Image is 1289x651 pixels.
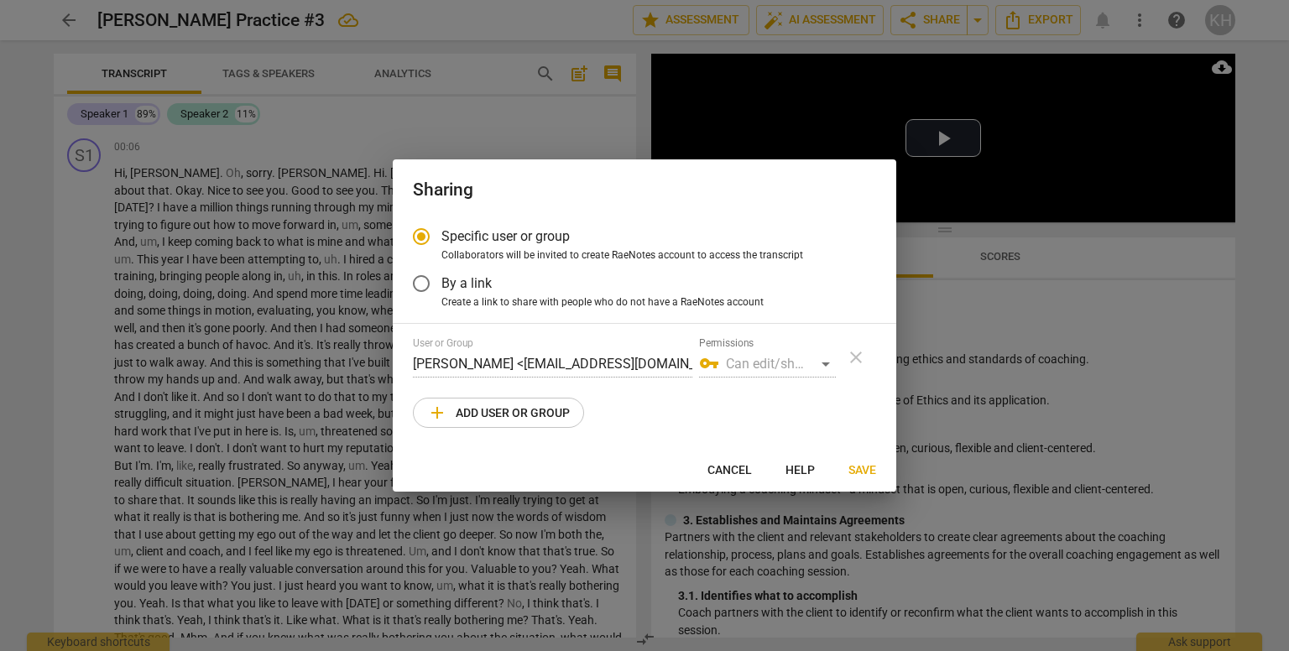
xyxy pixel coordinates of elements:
[413,216,876,310] div: Sharing type
[772,455,828,485] button: Help
[707,462,752,479] span: Cancel
[699,353,719,373] span: vpn_key
[413,180,876,201] h2: Sharing
[427,403,447,423] span: add
[699,339,754,349] label: Permissions
[835,455,890,485] button: Save
[413,339,473,349] label: User or Group
[413,351,692,378] input: Start typing name or email
[848,462,876,479] span: Save
[785,462,815,479] span: Help
[413,398,584,428] button: Add
[441,295,764,310] span: Create a link to share with people who do not have a RaeNotes account
[441,273,492,293] span: By a link
[441,227,570,246] span: Specific user or group
[699,351,836,378] div: Can edit/share
[441,248,803,263] span: Collaborators will be invited to create RaeNotes account to access the transcript
[427,403,570,423] span: Add user or group
[694,455,765,485] button: Cancel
